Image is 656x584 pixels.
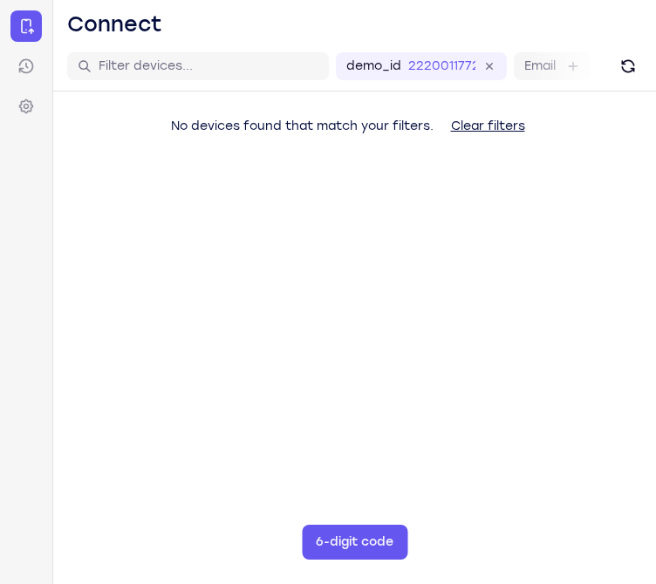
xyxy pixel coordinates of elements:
[437,109,539,144] button: Clear filters
[171,119,434,133] span: No devices found that match your filters.
[10,10,42,42] a: Connect
[99,58,318,75] input: Filter devices...
[10,51,42,82] a: Sessions
[10,91,42,122] a: Settings
[614,52,642,80] button: Refresh
[67,10,162,38] h1: Connect
[524,58,556,75] label: Email
[302,525,407,560] button: 6-digit code
[346,58,401,75] label: demo_id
